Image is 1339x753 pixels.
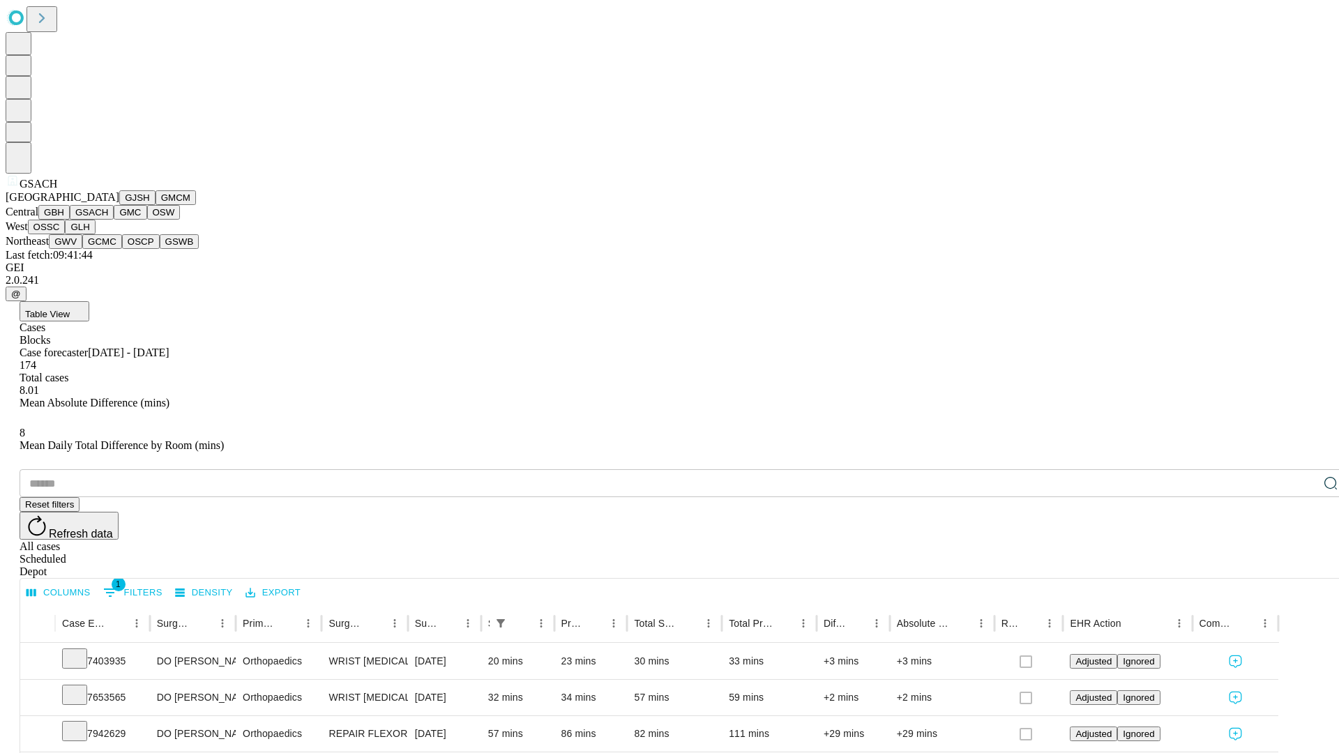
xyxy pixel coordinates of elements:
button: Sort [1123,614,1142,633]
span: 174 [20,359,36,371]
button: Sort [107,614,127,633]
div: 30 mins [634,644,715,679]
div: DO [PERSON_NAME] [PERSON_NAME] Do [157,644,229,679]
div: Orthopaedics [243,716,315,752]
button: GCMC [82,234,122,249]
div: +3 mins [897,644,988,679]
button: Menu [531,614,551,633]
div: 86 mins [561,716,621,752]
div: 1 active filter [491,614,510,633]
div: 111 mins [729,716,810,752]
button: Sort [512,614,531,633]
button: Select columns [23,582,94,604]
div: 20 mins [488,644,547,679]
button: Reset filters [20,497,80,512]
div: Difference [824,618,846,629]
div: [DATE] [415,716,474,752]
span: 1 [112,577,126,591]
button: Menu [298,614,318,633]
div: Comments [1200,618,1234,629]
button: Ignored [1117,654,1160,669]
button: Ignored [1117,690,1160,705]
button: Sort [952,614,971,633]
button: Show filters [100,581,166,604]
div: 2.0.241 [6,274,1333,287]
span: Ignored [1123,656,1154,667]
button: OSCP [122,234,160,249]
div: +29 mins [824,716,883,752]
button: Sort [1236,614,1255,633]
span: Adjusted [1075,656,1112,667]
button: GSWB [160,234,199,249]
span: Table View [25,309,70,319]
button: Table View [20,301,89,321]
button: GWV [49,234,82,249]
button: Menu [1255,614,1275,633]
div: 82 mins [634,716,715,752]
button: Menu [699,614,718,633]
button: GLH [65,220,95,234]
span: Mean Absolute Difference (mins) [20,397,169,409]
div: Scheduled In Room Duration [488,618,490,629]
button: Expand [27,686,48,710]
button: Sort [774,614,794,633]
div: 57 mins [634,680,715,715]
div: Total Scheduled Duration [634,618,678,629]
div: Orthopaedics [243,644,315,679]
span: 8 [20,427,25,439]
button: Menu [385,614,404,633]
div: DO [PERSON_NAME] [PERSON_NAME] Do [157,716,229,752]
button: Refresh data [20,512,119,540]
button: Menu [971,614,991,633]
div: 57 mins [488,716,547,752]
div: 32 mins [488,680,547,715]
div: 34 mins [561,680,621,715]
span: Total cases [20,372,68,383]
div: 7653565 [62,680,143,715]
div: Case Epic Id [62,618,106,629]
button: Ignored [1117,727,1160,741]
button: Show filters [491,614,510,633]
div: Surgeon Name [157,618,192,629]
button: OSW [147,205,181,220]
span: West [6,220,28,232]
span: 8.01 [20,384,39,396]
button: Sort [439,614,458,633]
span: Ignored [1123,729,1154,739]
button: Adjusted [1070,690,1117,705]
div: [DATE] [415,680,474,715]
button: @ [6,287,27,301]
button: Menu [794,614,813,633]
span: GSACH [20,178,57,190]
div: +2 mins [897,680,988,715]
span: Reset filters [25,499,74,510]
span: [GEOGRAPHIC_DATA] [6,191,119,203]
button: Adjusted [1070,654,1117,669]
button: Menu [127,614,146,633]
div: +3 mins [824,644,883,679]
span: Adjusted [1075,729,1112,739]
div: REPAIR FLEXOR TENDON HAND PRIMARY [328,716,400,752]
button: Menu [604,614,623,633]
div: Primary Service [243,618,278,629]
button: Menu [213,614,232,633]
div: +29 mins [897,716,988,752]
button: Menu [867,614,886,633]
div: 59 mins [729,680,810,715]
span: [DATE] - [DATE] [88,347,169,358]
button: Sort [847,614,867,633]
button: Sort [365,614,385,633]
div: 33 mins [729,644,810,679]
span: Adjusted [1075,692,1112,703]
span: @ [11,289,21,299]
button: Sort [279,614,298,633]
div: 23 mins [561,644,621,679]
button: Expand [27,722,48,747]
div: GEI [6,261,1333,274]
span: Refresh data [49,528,113,540]
span: Ignored [1123,692,1154,703]
div: Predicted In Room Duration [561,618,584,629]
button: Menu [1040,614,1059,633]
div: WRIST [MEDICAL_DATA] SURGERY RELEASE TRANSVERSE [MEDICAL_DATA] LIGAMENT [328,680,400,715]
button: Sort [1020,614,1040,633]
